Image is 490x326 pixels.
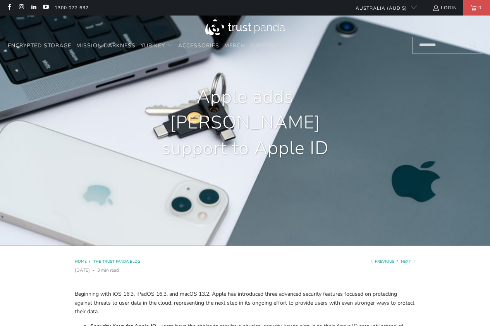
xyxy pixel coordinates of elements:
a: Home [75,259,88,264]
a: Merch [224,37,245,55]
summary: YubiKey [141,37,173,55]
a: Trust Panda Australia on YouTube [42,5,49,11]
a: Accessories [178,37,219,55]
img: Trust Panda Australia [205,19,285,35]
button: Search [463,37,482,54]
span: [DATE] [75,266,90,274]
span: YubiKey [141,42,165,49]
a: Mission Darkness [76,37,136,55]
a: 1300 072 632 [55,3,89,12]
span: Mission Darkness [76,42,136,49]
a: Trust Panda Australia on LinkedIn [30,5,37,11]
a: Previous [370,259,395,264]
span: / [397,259,400,264]
nav: Translation missing: en.navigation.header.main_nav [8,37,278,55]
span: Support [250,42,278,49]
p: Beginning with iOS 16.3, iPadOS 16.3, and macOS 13.2, Apple has introduced three advanced securit... [75,290,416,316]
a: The Trust Panda Blog [93,259,140,264]
a: Next [401,259,416,264]
h1: Apple adds [PERSON_NAME] support to Apple ID [145,85,345,161]
a: Trust Panda Australia on Instagram [18,5,24,11]
input: Search... [413,37,482,54]
span: / [89,259,92,264]
span: Accessories [178,42,219,49]
a: Encrypted Storage [8,37,71,55]
a: Trust Panda Australia on Facebook [6,5,12,11]
span: 3 min read [97,266,119,274]
span: Merch [224,42,245,49]
a: Login [432,3,457,12]
span: Encrypted Storage [8,42,71,49]
a: Support [250,37,278,55]
span: Home [75,259,87,264]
